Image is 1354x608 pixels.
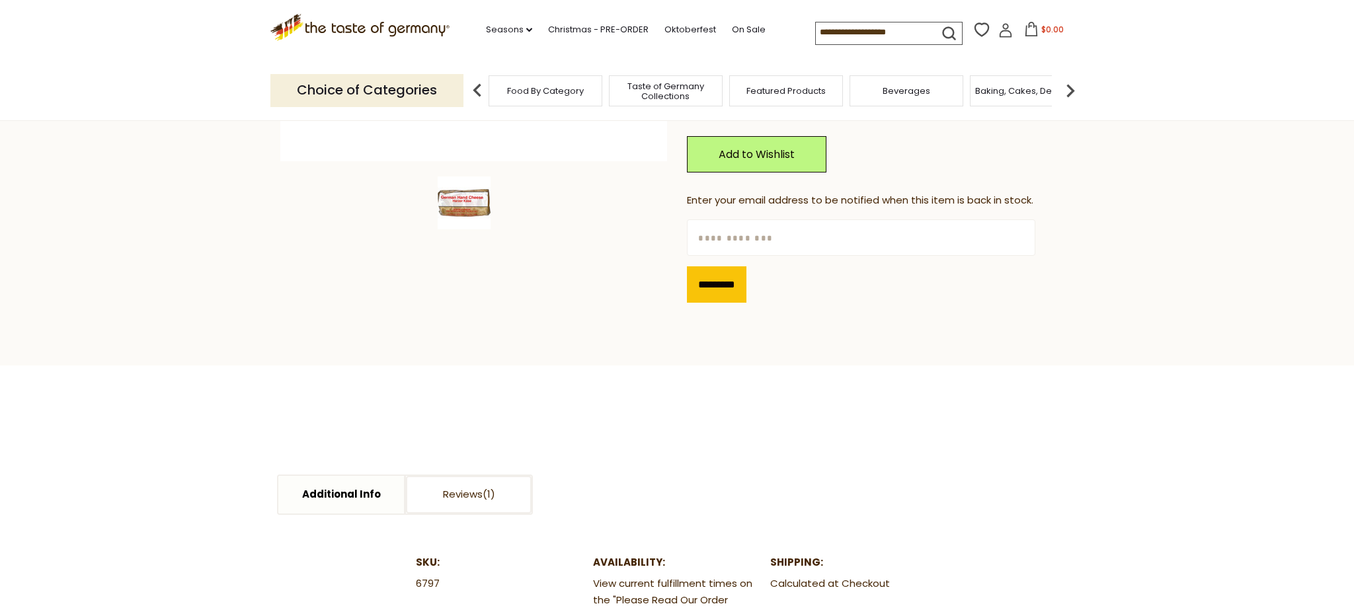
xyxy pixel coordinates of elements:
a: On Sale [732,22,766,37]
a: Baking, Cakes, Desserts [975,86,1078,96]
dt: Availability: [593,554,761,571]
a: Add to Wishlist [687,136,826,172]
a: Beverages [883,86,930,96]
a: Reviews [406,476,532,513]
a: Seasons [486,22,532,37]
dt: SKU: [416,554,584,571]
a: Food By Category [507,86,584,96]
a: Additional Info [278,476,404,513]
p: Choice of Categories [270,74,463,106]
a: Oktoberfest [664,22,716,37]
dd: 6797 [416,576,584,592]
dt: Shipping: [770,554,938,571]
a: Taste of Germany Collections [613,81,719,101]
img: Birkenstock Original Harzer Sour Milk Cheese [438,176,491,229]
a: Featured Products [746,86,826,96]
button: $0.00 [1015,22,1072,42]
span: $0.00 [1041,24,1064,35]
div: Enter your email address to be notified when this item is back in stock. [687,192,1074,209]
a: Christmas - PRE-ORDER [548,22,649,37]
dd: Calculated at Checkout [770,576,938,592]
img: previous arrow [464,77,491,104]
img: next arrow [1057,77,1084,104]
